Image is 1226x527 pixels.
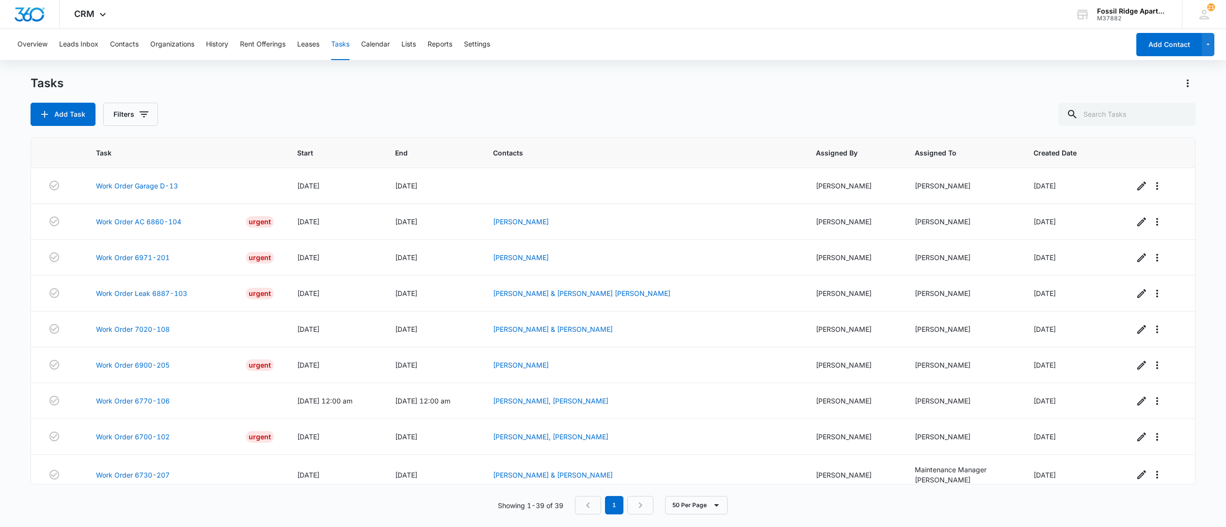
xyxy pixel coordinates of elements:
span: [DATE] [297,253,319,262]
div: [PERSON_NAME] [915,217,1010,227]
button: Contacts [110,29,139,60]
span: [DATE] [297,325,319,333]
span: [DATE] [1034,182,1056,190]
span: [DATE] [1034,397,1056,405]
span: Assigned By [816,148,877,158]
span: CRM [74,9,95,19]
button: Rent Offerings [240,29,286,60]
div: [PERSON_NAME] [915,475,1010,485]
p: Showing 1-39 of 39 [498,500,563,511]
a: Work Order Garage D-13 [96,181,178,191]
span: Created Date [1034,148,1097,158]
a: Work Order Leak 6887-103 [96,288,187,298]
button: Overview [17,29,48,60]
a: [PERSON_NAME] [493,361,549,369]
span: [DATE] 12:00 am [297,397,352,405]
button: Tasks [331,29,350,60]
span: Start [297,148,358,158]
div: [PERSON_NAME] [915,288,1010,298]
span: [DATE] [1034,361,1056,369]
a: [PERSON_NAME] & [PERSON_NAME] [493,471,613,479]
span: [DATE] 12:00 am [395,397,450,405]
span: [DATE] [297,217,319,226]
span: [DATE] [1034,253,1056,262]
a: Work Order 6700-102 [96,432,170,442]
button: Actions [1180,76,1195,91]
button: Lists [401,29,416,60]
div: [PERSON_NAME] [816,432,892,442]
button: Leads Inbox [59,29,98,60]
button: Add Contact [1136,33,1202,56]
button: 50 Per Page [665,496,728,514]
span: [DATE] [395,325,417,333]
span: End [395,148,456,158]
span: [DATE] [395,217,417,226]
a: Work Order 6971-201 [96,252,170,263]
div: [PERSON_NAME] [816,360,892,370]
span: [DATE] [1034,217,1056,226]
span: Contacts [493,148,779,158]
span: [DATE] [1034,325,1056,333]
a: [PERSON_NAME], [PERSON_NAME] [493,397,608,405]
div: [PERSON_NAME] [816,324,892,334]
h1: Tasks [31,76,64,91]
div: [PERSON_NAME] [816,252,892,263]
span: [DATE] [1034,289,1056,297]
span: [DATE] [395,471,417,479]
span: Task [96,148,260,158]
div: [PERSON_NAME] [915,360,1010,370]
div: notifications count [1207,3,1215,11]
button: Calendar [361,29,390,60]
nav: Pagination [575,496,653,514]
div: Urgent [246,252,274,263]
button: Filters [103,103,158,126]
a: Work Order 6900-205 [96,360,170,370]
div: [PERSON_NAME] [816,217,892,227]
span: 21 [1207,3,1215,11]
span: [DATE] [297,361,319,369]
a: [PERSON_NAME], [PERSON_NAME] [493,433,608,441]
span: [DATE] [297,182,319,190]
em: 1 [605,496,623,514]
a: [PERSON_NAME] [493,217,549,226]
button: Leases [297,29,319,60]
div: [PERSON_NAME] [816,470,892,480]
div: account id [1097,15,1168,22]
span: [DATE] [395,289,417,297]
span: [DATE] [297,289,319,297]
div: [PERSON_NAME] [915,324,1010,334]
span: [DATE] [395,253,417,262]
span: [DATE] [297,433,319,441]
span: [DATE] [395,182,417,190]
a: Work Order 6770-106 [96,396,170,406]
span: [DATE] [1034,433,1056,441]
input: Search Tasks [1059,103,1195,126]
div: [PERSON_NAME] [816,181,892,191]
div: [PERSON_NAME] [915,396,1010,406]
span: [DATE] [1034,471,1056,479]
div: [PERSON_NAME] [915,181,1010,191]
a: [PERSON_NAME] & [PERSON_NAME] [PERSON_NAME] [493,289,670,297]
div: [PERSON_NAME] [816,288,892,298]
span: [DATE] [395,361,417,369]
button: Settings [464,29,490,60]
div: Urgent [246,359,274,371]
a: [PERSON_NAME] [493,253,549,262]
div: Maintenance Manager [915,465,1010,475]
div: Urgent [246,216,274,228]
a: Work Order AC 6860-104 [96,217,181,227]
div: account name [1097,7,1168,15]
button: History [206,29,228,60]
button: Organizations [150,29,194,60]
span: [DATE] [297,471,319,479]
button: Reports [428,29,452,60]
button: Add Task [31,103,96,126]
div: Urgent [246,288,274,299]
a: Work Order 7020-108 [96,324,170,334]
span: Assigned To [915,148,996,158]
div: [PERSON_NAME] [915,432,1010,442]
a: [PERSON_NAME] & [PERSON_NAME] [493,325,613,333]
div: Urgent [246,431,274,443]
div: [PERSON_NAME] [816,396,892,406]
a: Work Order 6730-207 [96,470,170,480]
